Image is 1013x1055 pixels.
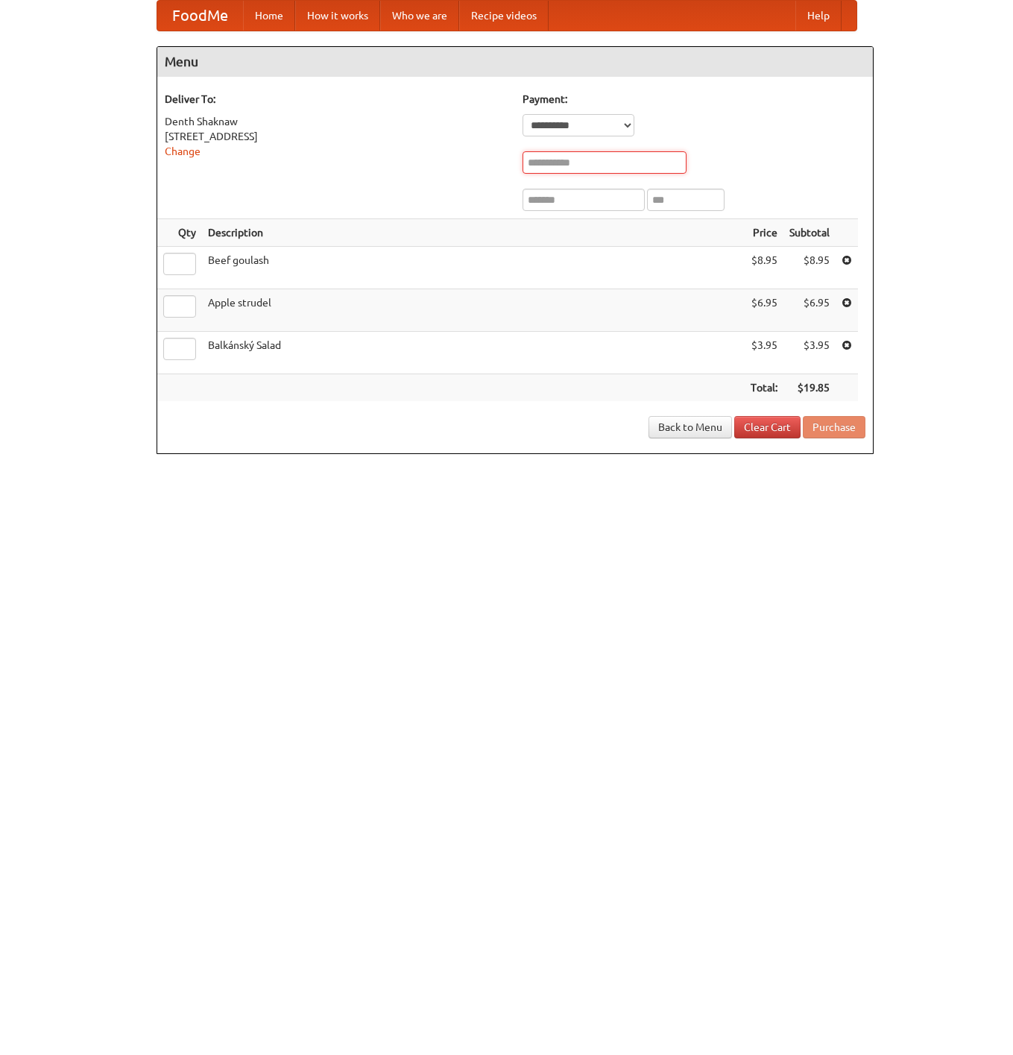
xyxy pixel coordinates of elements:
a: Who we are [380,1,459,31]
td: $3.95 [783,332,836,374]
td: Apple strudel [202,289,745,332]
td: Balkánský Salad [202,332,745,374]
th: Subtotal [783,219,836,247]
th: Description [202,219,745,247]
th: Price [745,219,783,247]
div: Denth Shaknaw [165,114,508,129]
a: Recipe videos [459,1,549,31]
button: Purchase [803,416,865,438]
a: Change [165,145,201,157]
a: Help [795,1,842,31]
th: Total: [745,374,783,402]
td: $6.95 [745,289,783,332]
td: Beef goulash [202,247,745,289]
th: Qty [157,219,202,247]
td: $8.95 [745,247,783,289]
a: Home [243,1,295,31]
h4: Menu [157,47,873,77]
div: [STREET_ADDRESS] [165,129,508,144]
a: How it works [295,1,380,31]
th: $19.85 [783,374,836,402]
a: FoodMe [157,1,243,31]
h5: Payment: [523,92,865,107]
td: $6.95 [783,289,836,332]
h5: Deliver To: [165,92,508,107]
td: $3.95 [745,332,783,374]
a: Back to Menu [648,416,732,438]
a: Clear Cart [734,416,801,438]
td: $8.95 [783,247,836,289]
